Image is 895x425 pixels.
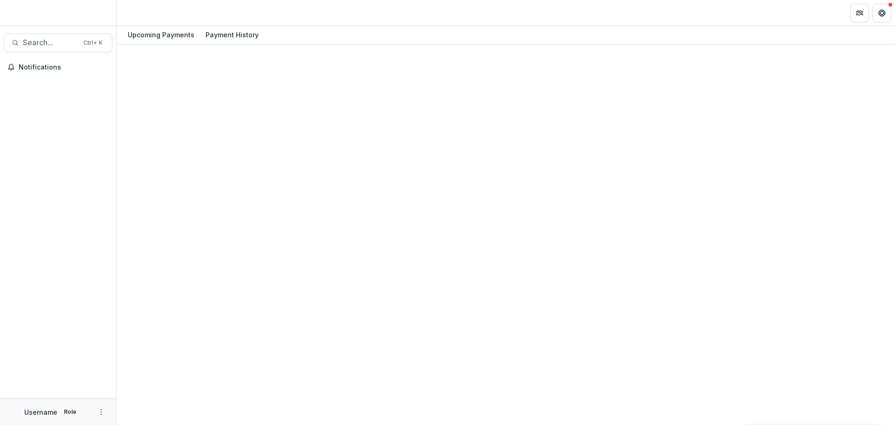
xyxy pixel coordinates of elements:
button: Get Help [873,4,891,22]
div: Ctrl + K [82,38,104,48]
button: Partners [850,4,869,22]
span: Search... [23,38,78,47]
button: Notifications [4,60,112,75]
div: Payment History [202,28,262,42]
span: Notifications [19,63,109,71]
p: Username [24,407,57,417]
p: Role [61,408,79,416]
a: Upcoming Payments [124,26,198,44]
button: More [96,406,107,418]
a: Payment History [202,26,262,44]
div: Upcoming Payments [124,28,198,42]
button: Search... [4,34,112,52]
